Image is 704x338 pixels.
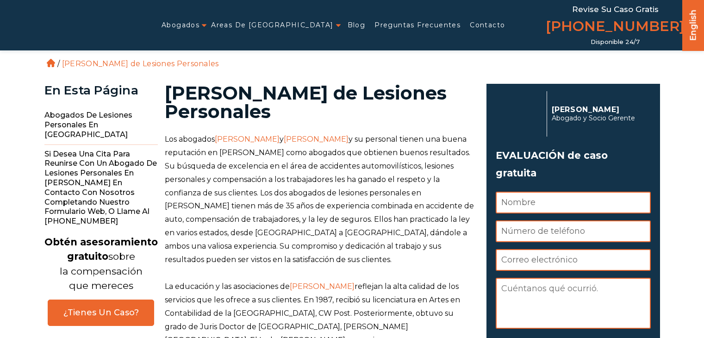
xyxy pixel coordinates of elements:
span: ¿tienes Un Caso? [57,307,144,318]
a: [PHONE_NUMBER] [546,16,685,38]
span: Abogado y Socio Gerente [552,114,646,123]
a: ¿tienes Un Caso? [48,300,154,326]
a: Blog [348,16,366,35]
a: Preguntas Frecuentes [374,16,461,35]
a: Home [47,59,55,67]
p: [PERSON_NAME] [552,105,646,114]
a: Contacto [470,16,505,35]
span: Abogados de Lesiones Personales en [GEOGRAPHIC_DATA] [44,106,158,144]
a: Abogados [162,16,199,35]
span: Si desea una cita para reunirse con un abogado de lesiones personales en [PERSON_NAME] en contact... [44,145,158,231]
p: Los abogados y y su personal tienen una buena reputación en [PERSON_NAME] como abogados que obtie... [165,133,475,266]
span: EVALUACIÓN de caso gratuita [496,147,651,182]
strong: Obtén asesoramiento gratuito [44,236,158,263]
a: [PERSON_NAME] [284,135,349,144]
p: sobre la compensación que mereces [44,235,158,293]
input: Nombre [496,192,651,213]
a: [PERSON_NAME] [290,282,355,291]
img: Herbert Auger [496,91,542,137]
input: Correo electrónico [496,249,651,271]
span: Revise su caso gratis [572,5,659,14]
img: Auger & Auger Accident and Injury Lawyers Logo [6,16,121,34]
li: [PERSON_NAME] de Lesiones Personales [60,59,221,68]
h1: [PERSON_NAME] de Lesiones Personales [165,84,475,121]
input: Número de teléfono [496,220,651,242]
a: Areas de [GEOGRAPHIC_DATA] [211,16,333,35]
a: [PERSON_NAME] [215,135,280,144]
div: En Esta Página [44,84,158,97]
span: Disponible 24/7 [591,38,640,46]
